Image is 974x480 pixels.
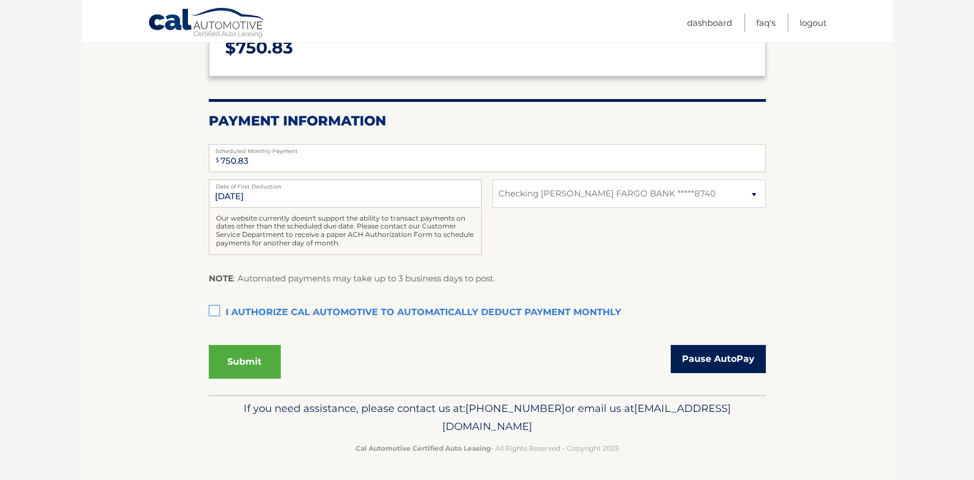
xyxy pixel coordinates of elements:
a: Pause AutoPay [671,345,766,373]
div: Our website currently doesn't support the ability to transact payments on dates other than the sc... [209,208,482,255]
h2: Payment Information [209,113,766,129]
p: - All Rights Reserved - Copyright 2025 [216,442,758,454]
a: Logout [800,14,827,32]
a: Dashboard [687,14,732,32]
span: 750.83 [236,37,293,58]
input: Payment Amount [209,144,766,172]
strong: Cal Automotive Certified Auto Leasing [356,444,491,452]
label: Scheduled Monthly Payment [209,144,766,153]
span: $ [212,147,223,173]
label: Date of First Deduction [209,180,482,189]
p: $ [225,33,749,63]
a: FAQ's [756,14,775,32]
strong: NOTE [209,273,234,284]
span: [PHONE_NUMBER] [465,402,565,415]
p: : Automated payments may take up to 3 business days to post. [209,271,495,286]
label: I authorize cal automotive to automatically deduct payment monthly [209,302,766,324]
input: Payment Date [209,180,482,208]
span: [EMAIL_ADDRESS][DOMAIN_NAME] [442,402,731,433]
a: Cal Automotive [148,7,266,40]
p: If you need assistance, please contact us at: or email us at [216,400,758,436]
button: Submit [209,345,281,379]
